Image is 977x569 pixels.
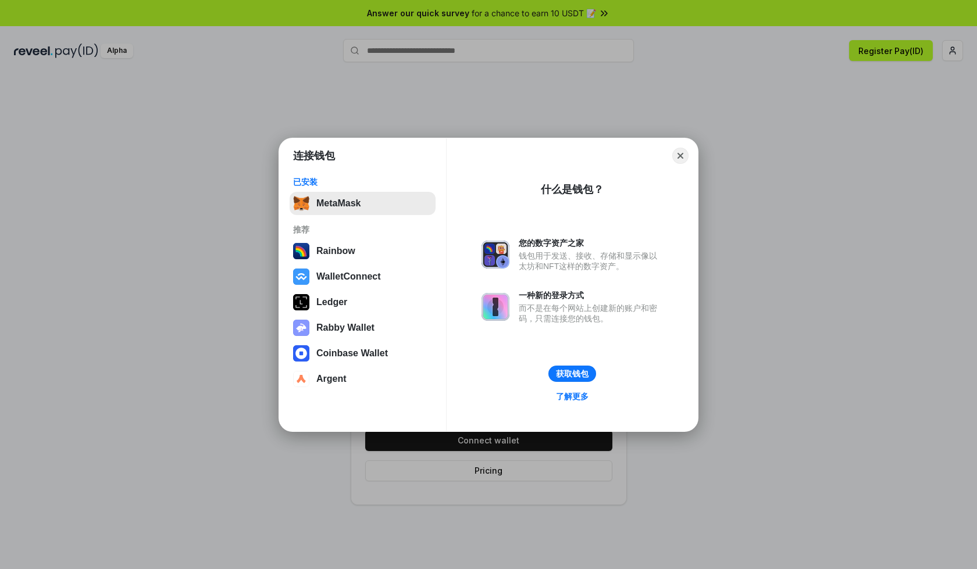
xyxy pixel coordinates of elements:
[290,342,436,365] button: Coinbase Wallet
[290,316,436,339] button: Rabby Wallet
[293,371,309,387] img: svg+xml,%3Csvg%20width%3D%2228%22%20height%3D%2228%22%20viewBox%3D%220%200%2028%2028%22%20fill%3D...
[672,148,689,164] button: Close
[316,374,347,384] div: Argent
[290,291,436,314] button: Ledger
[556,368,589,379] div: 获取钱包
[316,297,347,307] div: Ledger
[293,149,335,163] h1: 连接钱包
[293,243,309,259] img: svg+xml,%3Csvg%20width%3D%22120%22%20height%3D%22120%22%20viewBox%3D%220%200%20120%20120%22%20fil...
[482,241,509,269] img: svg+xml,%3Csvg%20xmlns%3D%22http%3A%2F%2Fwww.w3.org%2F2000%2Fsvg%22%20fill%3D%22none%22%20viewBox...
[290,239,436,263] button: Rainbow
[316,246,355,256] div: Rainbow
[293,294,309,310] img: svg+xml,%3Csvg%20xmlns%3D%22http%3A%2F%2Fwww.w3.org%2F2000%2Fsvg%22%20width%3D%2228%22%20height%3...
[548,366,596,382] button: 获取钱包
[316,323,375,333] div: Rabby Wallet
[293,195,309,212] img: svg+xml,%3Csvg%20fill%3D%22none%22%20height%3D%2233%22%20viewBox%3D%220%200%2035%2033%22%20width%...
[316,198,361,209] div: MetaMask
[549,389,596,404] a: 了解更多
[519,303,663,324] div: 而不是在每个网站上创建新的账户和密码，只需连接您的钱包。
[293,320,309,336] img: svg+xml,%3Csvg%20xmlns%3D%22http%3A%2F%2Fwww.w3.org%2F2000%2Fsvg%22%20fill%3D%22none%22%20viewBox...
[290,265,436,288] button: WalletConnect
[293,345,309,362] img: svg+xml,%3Csvg%20width%3D%2228%22%20height%3D%2228%22%20viewBox%3D%220%200%2028%2028%22%20fill%3D...
[293,224,432,235] div: 推荐
[482,293,509,321] img: svg+xml,%3Csvg%20xmlns%3D%22http%3A%2F%2Fwww.w3.org%2F2000%2Fsvg%22%20fill%3D%22none%22%20viewBox...
[316,348,388,359] div: Coinbase Wallet
[293,177,432,187] div: 已安装
[316,271,381,282] div: WalletConnect
[519,250,663,271] div: 钱包用于发送、接收、存储和显示像以太坊和NFT这样的数字资产。
[293,269,309,285] img: svg+xml,%3Csvg%20width%3D%2228%22%20height%3D%2228%22%20viewBox%3D%220%200%2028%2028%22%20fill%3D...
[541,182,604,196] div: 什么是钱包？
[290,367,436,391] button: Argent
[556,391,589,402] div: 了解更多
[519,290,663,300] div: 一种新的登录方式
[519,238,663,248] div: 您的数字资产之家
[290,192,436,215] button: MetaMask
